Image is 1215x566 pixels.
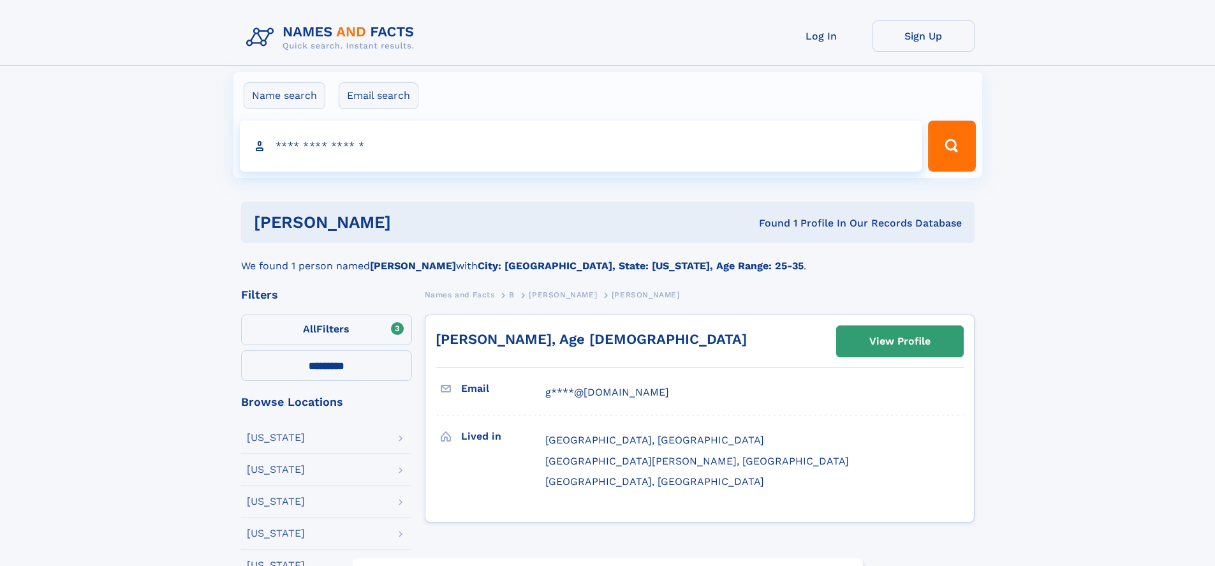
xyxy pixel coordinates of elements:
b: [PERSON_NAME] [370,260,456,272]
span: [GEOGRAPHIC_DATA][PERSON_NAME], [GEOGRAPHIC_DATA] [545,455,849,467]
a: Names and Facts [425,287,495,302]
a: [PERSON_NAME] [529,287,597,302]
span: B [509,290,515,299]
span: All [303,323,316,335]
div: [US_STATE] [247,528,305,539]
div: [US_STATE] [247,496,305,507]
div: Filters [241,289,412,301]
div: [US_STATE] [247,433,305,443]
a: B [509,287,515,302]
span: [PERSON_NAME] [612,290,680,299]
h1: [PERSON_NAME] [254,214,575,230]
h3: Email [461,378,545,399]
label: Filters [241,315,412,345]
a: Log In [770,20,873,52]
label: Name search [244,82,325,109]
div: [US_STATE] [247,465,305,475]
a: Sign Up [873,20,975,52]
a: [PERSON_NAME], Age [DEMOGRAPHIC_DATA] [436,331,747,347]
b: City: [GEOGRAPHIC_DATA], State: [US_STATE], Age Range: 25-35 [478,260,804,272]
span: [PERSON_NAME] [529,290,597,299]
div: Found 1 Profile In Our Records Database [575,216,962,230]
img: Logo Names and Facts [241,20,425,55]
h3: Lived in [461,426,545,447]
button: Search Button [928,121,975,172]
a: View Profile [837,326,963,357]
div: Browse Locations [241,396,412,408]
label: Email search [339,82,418,109]
span: [GEOGRAPHIC_DATA], [GEOGRAPHIC_DATA] [545,475,764,488]
input: search input [240,121,923,172]
span: [GEOGRAPHIC_DATA], [GEOGRAPHIC_DATA] [545,434,764,446]
div: View Profile [869,327,931,356]
div: We found 1 person named with . [241,243,975,274]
